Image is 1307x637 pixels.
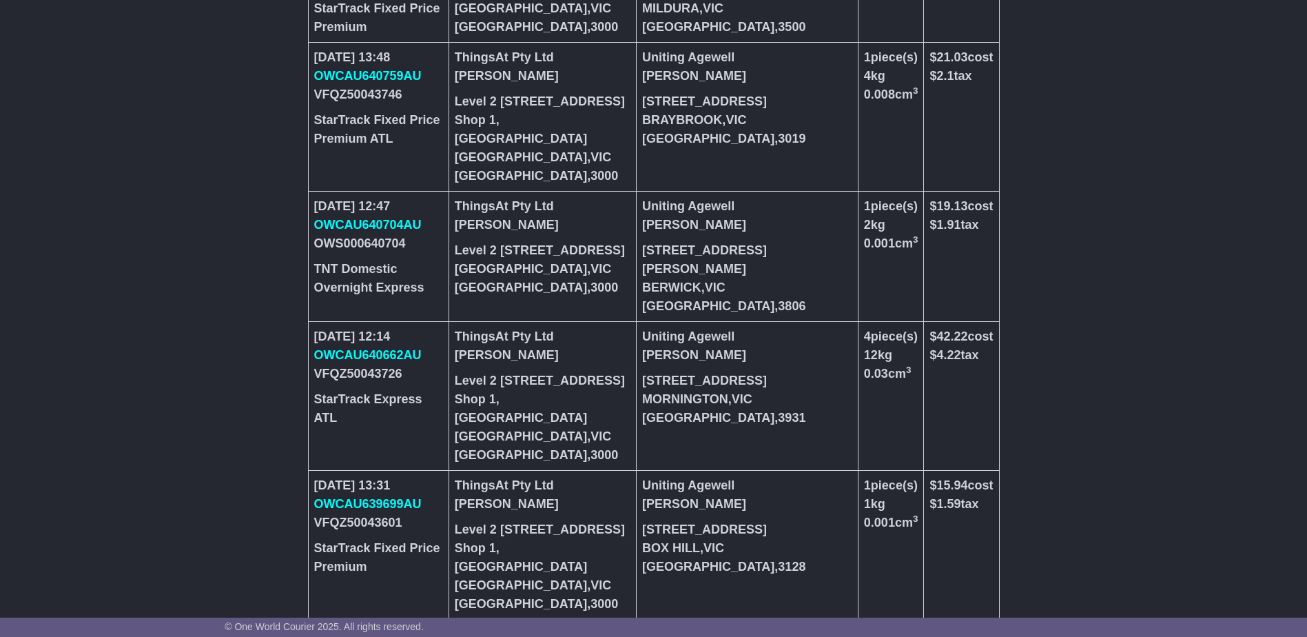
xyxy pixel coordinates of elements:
[455,597,587,611] span: [GEOGRAPHIC_DATA]
[590,448,618,462] span: 3000
[590,262,611,276] span: VIC
[774,132,805,145] span: ,
[864,69,871,83] span: 4
[455,429,587,443] span: [GEOGRAPHIC_DATA]
[864,348,878,362] span: 12
[778,299,805,313] span: 3806
[587,597,618,611] span: ,
[642,560,774,574] span: [GEOGRAPHIC_DATA]
[642,346,852,365] div: [PERSON_NAME]
[929,197,993,216] div: $ cost
[455,495,630,514] div: [PERSON_NAME]
[642,372,852,390] div: [STREET_ADDRESS]
[642,520,852,539] div: [STREET_ADDRESS]
[314,85,443,104] div: VFQZ50043746
[642,299,774,313] span: [GEOGRAPHIC_DATA]
[936,478,967,492] span: 15.94
[314,111,443,148] div: StarTrack Fixed Price Premium ATL
[778,132,805,145] span: 3019
[455,372,630,390] div: Level 2 [STREET_ADDRESS]
[864,218,871,232] span: 2
[929,48,993,67] div: $ cost
[864,365,918,383] div: cm
[314,497,422,511] a: OWCAU639699AU
[642,216,852,234] div: [PERSON_NAME]
[455,448,587,462] span: [GEOGRAPHIC_DATA]
[864,67,918,85] div: kg
[642,495,852,514] div: [PERSON_NAME]
[314,514,443,532] div: VFQZ50043601
[642,132,774,145] span: [GEOGRAPHIC_DATA]
[455,241,630,260] div: Level 2 [STREET_ADDRESS]
[864,514,918,532] div: cm
[936,218,960,232] span: 1.91
[455,92,630,111] div: Level 2 [STREET_ADDRESS]
[587,429,611,443] span: ,
[587,281,618,294] span: ,
[913,514,918,524] sup: 3
[314,390,443,427] div: StarTrack Express ATL
[587,578,611,592] span: ,
[590,578,611,592] span: VIC
[864,48,918,67] div: piece(s)
[455,539,630,576] div: Shop 1, [GEOGRAPHIC_DATA]
[864,346,918,365] div: kg
[728,392,752,406] span: ,
[936,330,967,343] span: 42.22
[314,365,443,383] div: VFQZ50043726
[913,85,918,96] sup: 3
[778,560,805,574] span: 3128
[703,1,723,15] span: VIC
[642,113,722,127] span: BRAYBROOK
[774,560,805,574] span: ,
[642,20,774,34] span: [GEOGRAPHIC_DATA]
[642,241,852,279] div: [STREET_ADDRESS][PERSON_NAME]
[642,48,852,67] div: Uniting Agewell
[455,578,587,592] span: [GEOGRAPHIC_DATA]
[587,448,618,462] span: ,
[314,476,443,495] div: [DATE] 13:31
[314,539,443,576] div: StarTrack Fixed Price Premium
[455,476,630,495] div: ThingsAt Pty Ltd
[700,541,724,555] span: ,
[455,262,587,276] span: [GEOGRAPHIC_DATA]
[929,346,993,365] div: $ tax
[701,281,725,294] span: ,
[642,411,774,425] span: [GEOGRAPHIC_DATA]
[455,197,630,216] div: ThingsAt Pty Ltd
[774,411,805,425] span: ,
[864,197,918,216] div: piece(s)
[590,597,618,611] span: 3000
[314,348,422,362] a: OWCAU640662AU
[936,497,960,511] span: 1.59
[455,111,630,148] div: Shop 1, [GEOGRAPHIC_DATA]
[864,476,918,495] div: piece(s)
[864,478,871,492] span: 1
[864,327,918,346] div: piece(s)
[864,330,871,343] span: 4
[590,20,618,34] span: 3000
[642,392,728,406] span: MORNINGTON
[642,281,701,294] span: BERWICK
[864,236,895,250] span: 0.001
[314,69,422,83] a: OWCAU640759AU
[929,327,993,346] div: $ cost
[774,299,805,313] span: ,
[314,48,443,67] div: [DATE] 13:48
[455,390,630,427] div: Shop 1, [GEOGRAPHIC_DATA]
[913,234,918,245] sup: 3
[455,327,630,346] div: ThingsAt Pty Ltd
[778,411,805,425] span: 3931
[587,262,611,276] span: ,
[936,199,967,213] span: 19.13
[929,495,993,514] div: $ tax
[864,199,871,213] span: 1
[725,113,746,127] span: VIC
[590,150,611,164] span: VIC
[590,429,611,443] span: VIC
[455,67,630,85] div: [PERSON_NAME]
[699,1,723,15] span: ,
[929,476,993,495] div: $ cost
[587,20,618,34] span: ,
[705,281,725,294] span: VIC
